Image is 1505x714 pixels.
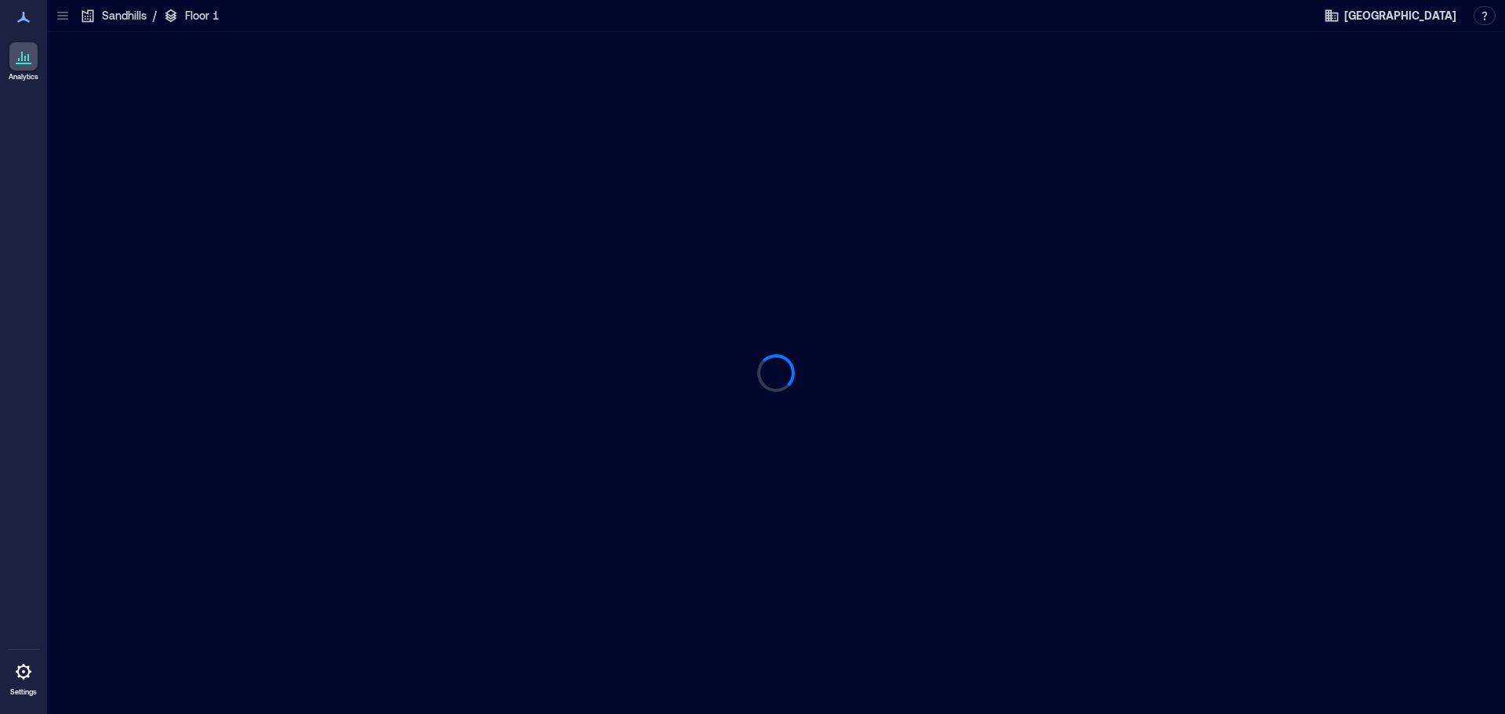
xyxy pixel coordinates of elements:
p: Analytics [9,72,38,82]
a: Analytics [4,38,43,86]
p: Settings [10,687,37,697]
button: [GEOGRAPHIC_DATA] [1319,3,1461,28]
p: Sandhills [102,8,147,24]
p: / [153,8,157,24]
p: Floor 1 [185,8,219,24]
a: Settings [5,653,42,701]
span: [GEOGRAPHIC_DATA] [1344,8,1456,24]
